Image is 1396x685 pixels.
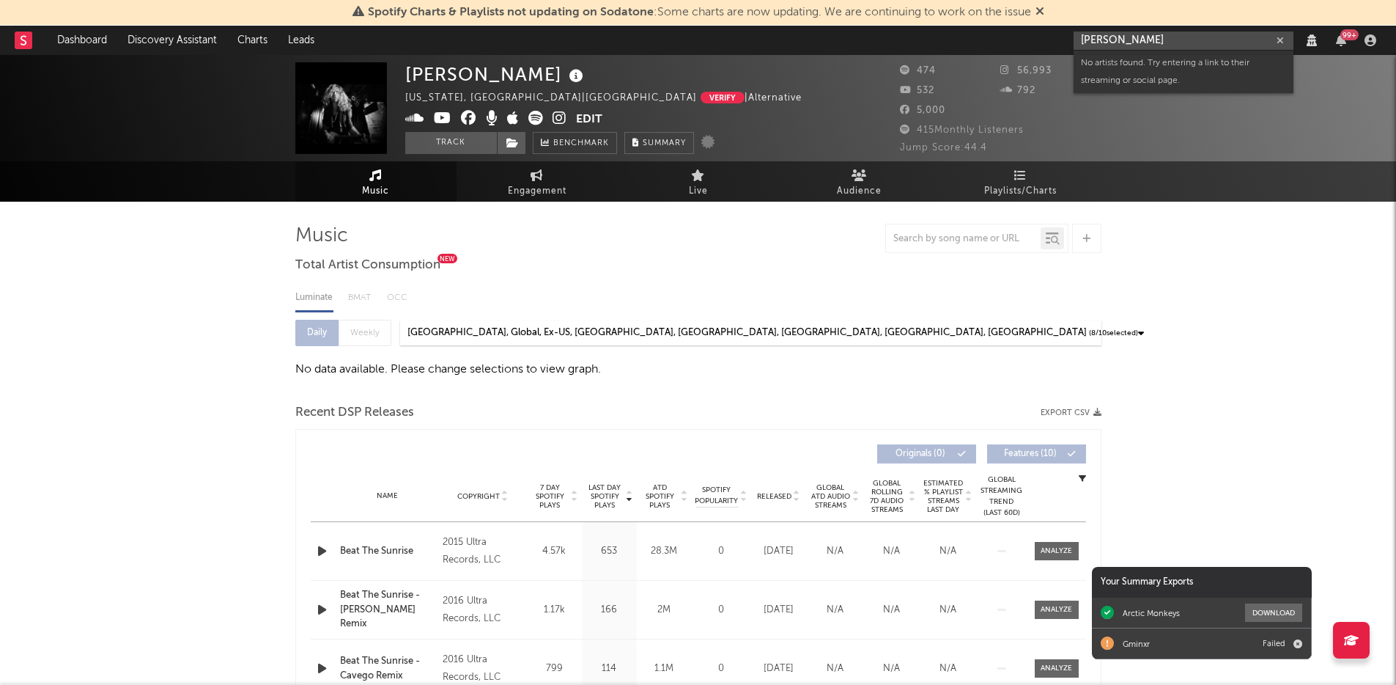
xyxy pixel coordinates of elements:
[900,143,987,153] span: Jump Score: 44.4
[987,444,1086,464] button: Features(10)
[1089,324,1138,342] span: ( 8 / 10 selected)
[923,479,964,514] span: Estimated % Playlist Streams Last Day
[576,111,602,129] button: Edit
[640,662,688,676] div: 1.1M
[295,361,1101,378] div: No data available. Please change selections to view graph.
[867,479,907,514] span: Global Rolling 7D Audio Streams
[887,450,954,458] span: Originals ( 0 )
[586,544,633,559] div: 653
[779,161,940,202] a: Audience
[586,603,633,618] div: 166
[997,450,1064,458] span: Features ( 10 )
[900,86,934,95] span: 532
[405,89,835,107] div: [US_STATE], [GEOGRAPHIC_DATA] | [GEOGRAPHIC_DATA] | Alternative
[117,26,227,55] a: Discovery Assistant
[1000,86,1035,95] span: 792
[867,603,916,618] div: N/A
[886,233,1041,245] input: Search by song name or URL
[640,603,688,618] div: 2M
[695,662,747,676] div: 0
[689,183,708,200] span: Live
[1000,66,1052,76] span: 56,993
[531,544,578,559] div: 4.57k
[1123,608,1180,618] div: Arctic Monkeys
[810,603,860,618] div: N/A
[1123,639,1150,649] div: Gminxr
[1041,409,1101,417] button: Export CSV
[810,662,860,676] div: N/A
[407,324,1087,342] div: [GEOGRAPHIC_DATA], Global, Ex-US, [GEOGRAPHIC_DATA], [GEOGRAPHIC_DATA], [GEOGRAPHIC_DATA], [GEOGR...
[586,483,624,510] span: Last Day Spotify Plays
[754,662,803,676] div: [DATE]
[695,485,738,507] span: Spotify Popularity
[940,161,1101,202] a: Playlists/Charts
[1340,29,1359,40] div: 99 +
[362,183,389,200] span: Music
[508,183,566,200] span: Engagement
[867,544,916,559] div: N/A
[984,183,1057,200] span: Playlists/Charts
[586,662,633,676] div: 114
[757,492,791,501] span: Released
[1336,34,1346,46] button: 99+
[1035,7,1044,18] span: Dismiss
[227,26,278,55] a: Charts
[1092,567,1312,598] div: Your Summary Exports
[900,125,1024,135] span: 415 Monthly Listeners
[923,662,972,676] div: N/A
[340,654,436,683] a: Beat The Sunrise - Cavego Remix
[640,483,679,510] span: ATD Spotify Plays
[295,161,457,202] a: Music
[47,26,117,55] a: Dashboard
[443,534,522,569] div: 2015 Ultra Records, LLC
[340,588,436,631] a: Beat The Sunrise - [PERSON_NAME] Remix
[531,662,578,676] div: 799
[1074,51,1293,93] div: No artists found. Try entering a link to their streaming or social page.
[701,92,745,103] button: Verify
[368,7,654,18] span: Spotify Charts & Playlists not updating on Sodatone
[405,132,497,154] button: Track
[923,603,972,618] div: N/A
[533,132,617,154] a: Benchmark
[340,544,436,559] a: Beat The Sunrise
[340,491,436,502] div: Name
[624,132,694,154] button: Summary
[457,492,500,501] span: Copyright
[900,106,945,115] span: 5,000
[437,254,457,263] div: New
[457,161,618,202] a: Engagement
[867,662,916,676] div: N/A
[295,257,440,274] span: Total Artist Consumption
[837,183,882,200] span: Audience
[368,7,1031,18] span: : Some charts are now updating. We are continuing to work on the issue
[553,135,609,153] span: Benchmark
[923,544,972,559] div: N/A
[695,544,747,559] div: 0
[295,404,414,422] span: Recent DSP Releases
[1263,639,1285,648] div: Failed
[695,603,747,618] div: 0
[900,66,936,76] span: 474
[810,544,860,559] div: N/A
[1074,32,1293,50] input: Search for artists
[531,603,578,618] div: 1.17k
[980,475,1024,519] div: Global Streaming Trend (Last 60D)
[810,483,851,510] span: Global ATD Audio Streams
[754,544,803,559] div: [DATE]
[278,26,325,55] a: Leads
[643,139,686,147] span: Summary
[754,603,803,618] div: [DATE]
[531,483,569,510] span: 7 Day Spotify Plays
[618,161,779,202] a: Live
[1245,604,1302,622] button: Download
[405,62,587,87] div: [PERSON_NAME]
[640,544,688,559] div: 28.3M
[443,593,522,628] div: 2016 Ultra Records, LLC
[877,444,976,464] button: Originals(0)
